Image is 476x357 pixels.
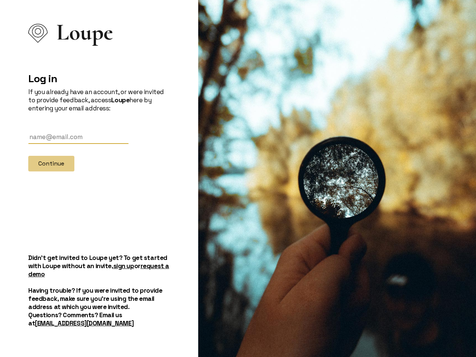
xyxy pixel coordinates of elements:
[57,28,113,36] span: Loupe
[28,72,170,85] h2: Log in
[28,88,170,112] p: If you already have an account, or were invited to provide feedback, access here by entering your...
[35,319,134,327] a: [EMAIL_ADDRESS][DOMAIN_NAME]
[28,262,169,278] a: request a demo
[111,96,129,104] strong: Loupe
[28,156,74,171] button: Continue
[113,262,134,270] a: sign up
[28,130,129,144] input: Email Address
[28,254,170,327] h5: Didn't get invited to Loupe yet? To get started with Loupe without an invite, or Having trouble? ...
[28,24,48,43] img: Loupe Logo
